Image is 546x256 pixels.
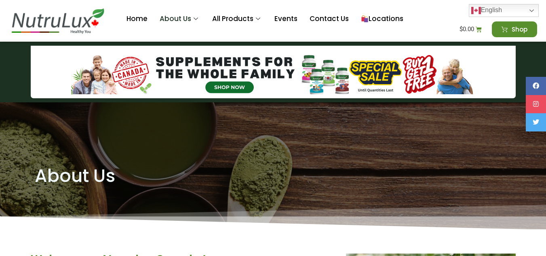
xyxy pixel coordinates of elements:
[206,3,268,35] a: All Products
[492,21,537,37] a: Shop
[355,3,409,35] a: Locations
[35,167,512,185] h1: About Us
[460,25,474,33] bdi: 0.00
[304,3,355,35] a: Contact Us
[120,3,154,35] a: Home
[450,21,492,37] a: $0.00
[154,3,206,35] a: About Us
[268,3,304,35] a: Events
[361,15,368,22] img: 🛍️
[469,4,539,17] a: English
[512,26,527,32] span: Shop
[471,6,481,15] img: en
[460,25,463,33] span: $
